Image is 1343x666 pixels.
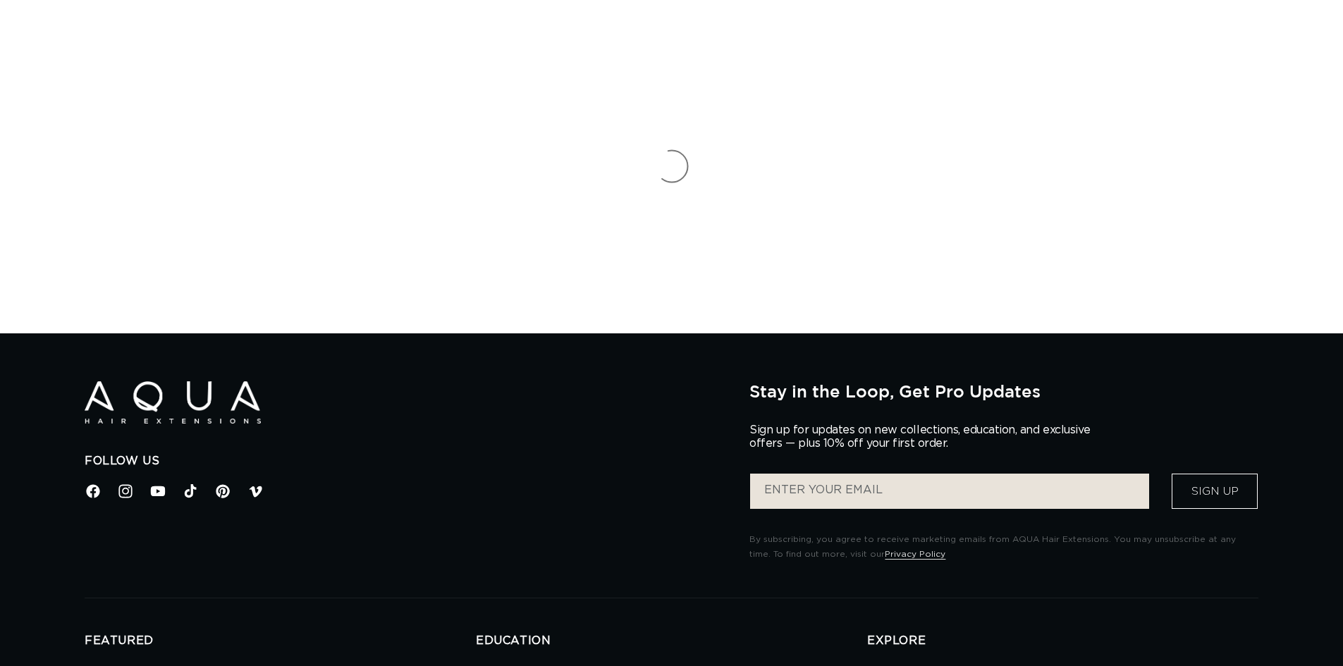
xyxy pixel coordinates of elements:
[885,550,945,558] a: Privacy Policy
[85,454,728,469] h2: Follow Us
[867,634,1258,648] h2: EXPLORE
[85,381,261,424] img: Aqua Hair Extensions
[85,634,476,648] h2: FEATURED
[749,381,1258,401] h2: Stay in the Loop, Get Pro Updates
[476,634,867,648] h2: EDUCATION
[749,532,1258,562] p: By subscribing, you agree to receive marketing emails from AQUA Hair Extensions. You may unsubscr...
[750,474,1149,509] input: ENTER YOUR EMAIL
[1172,474,1258,509] button: Sign Up
[749,424,1102,450] p: Sign up for updates on new collections, education, and exclusive offers — plus 10% off your first...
